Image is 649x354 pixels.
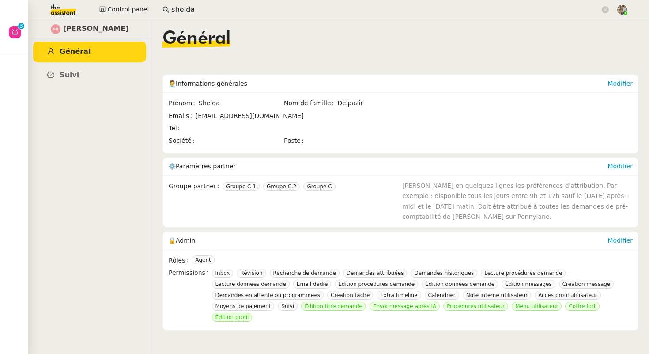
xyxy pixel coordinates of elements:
span: Envoi message après IA [373,303,436,309]
span: Delpazir [337,98,398,108]
span: Rôles [169,255,192,266]
span: [PERSON_NAME] [63,23,129,35]
a: Suivi [33,65,146,86]
span: Informations générales [176,80,247,87]
span: Groupe partner [169,181,223,191]
span: Permissions [169,268,212,323]
span: Édition titre demande [305,303,362,309]
span: Demandes attribuées [347,270,404,276]
span: Création tâche [331,292,370,298]
span: Édition procédures demande [338,281,415,287]
span: Révision [240,270,262,276]
span: [PERSON_NAME] en quelques lignes les préférences d'attribution. Par exemple : disponible tous les... [402,182,628,220]
span: Coffre fort [569,303,596,309]
span: Société [169,136,198,146]
span: Admin [176,237,196,244]
span: Nom de famille [284,98,337,108]
nz-tag: Agent [192,255,215,264]
span: Procédures utilisateur [447,303,505,309]
span: Moyens de paiement [215,303,271,309]
span: Suivi [60,71,79,79]
span: Édition profil [215,314,249,320]
span: Création message [562,281,611,287]
span: Édition messages [505,281,552,287]
a: Modifier [607,237,633,244]
span: Édition données demande [425,281,494,287]
button: Control panel [94,4,154,16]
a: Modifier [607,163,633,170]
span: Demandes historiques [414,270,474,276]
span: Paramètres partner [176,163,236,170]
span: Tél [169,123,183,133]
span: Lecture procédures demande [484,270,562,276]
span: Général [162,30,230,48]
span: Suivi [281,303,294,309]
input: Rechercher [171,4,600,16]
span: Sheida [199,98,283,108]
span: Poste [284,136,307,146]
span: [EMAIL_ADDRESS][DOMAIN_NAME] [196,112,304,119]
span: Note interne utilisateur [466,292,528,298]
span: Général [60,47,91,56]
span: Control panel [107,4,149,15]
nz-tag: Groupe C.1 [223,182,260,191]
a: Général [33,42,146,62]
span: Recherche de demande [273,270,336,276]
div: 🔒 [168,232,607,249]
nz-badge-sup: 3 [18,23,24,29]
span: Calendrier [428,292,456,298]
span: Prénom [169,98,199,108]
span: Demandes en attente ou programmées [215,292,321,298]
span: Extra timeline [380,292,417,298]
span: Emails [169,111,196,121]
nz-tag: Groupe C [303,182,335,191]
span: Lecture données demande [215,281,286,287]
nz-tag: Groupe C.2 [263,182,300,191]
div: ⚙️ [168,158,607,175]
div: 🧑‍💼 [168,75,607,92]
span: Menu utilisateur [515,303,558,309]
span: Inbox [215,270,230,276]
span: Accès profil utilisateur [538,292,597,298]
p: 3 [19,23,23,31]
img: 388bd129-7e3b-4cb1-84b4-92a3d763e9b7 [617,5,627,15]
a: Modifier [607,80,633,87]
img: svg [51,24,60,34]
span: Email dédié [297,281,328,287]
